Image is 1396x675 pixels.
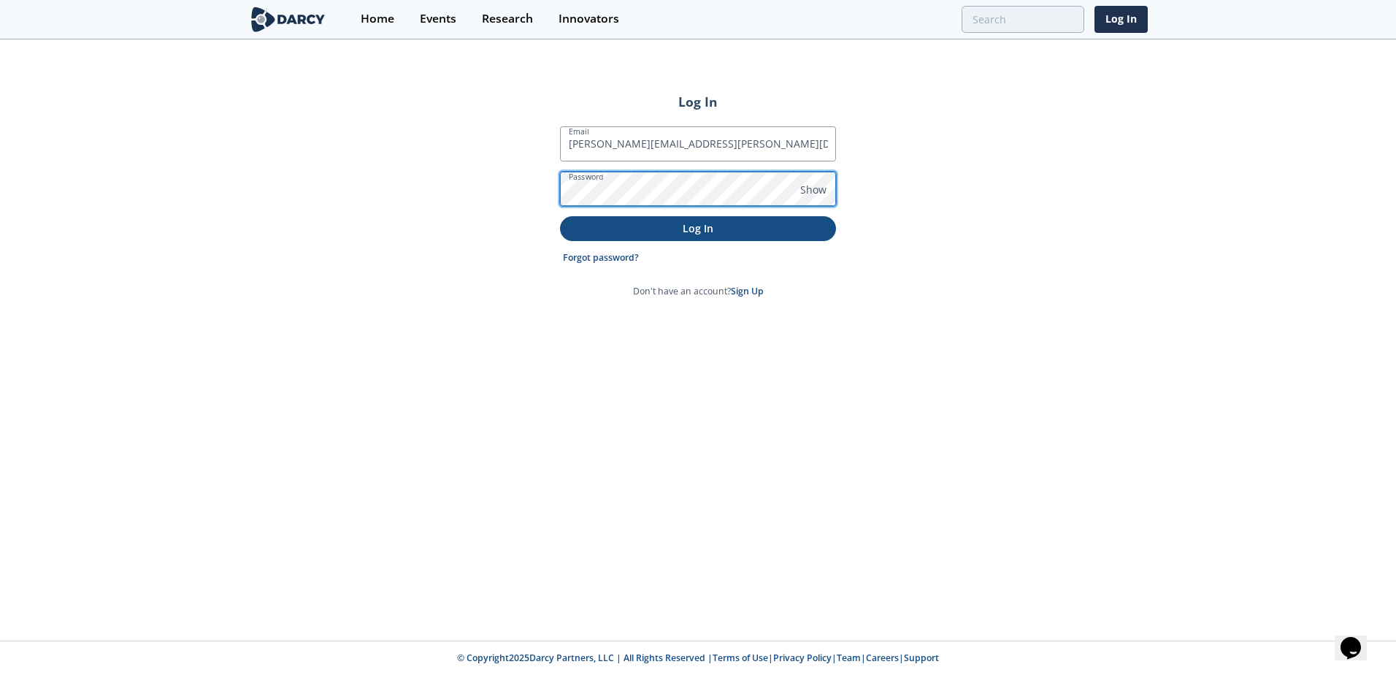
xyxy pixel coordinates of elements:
[633,285,764,298] p: Don't have an account?
[570,221,826,236] p: Log In
[569,171,604,183] label: Password
[563,251,639,264] a: Forgot password?
[361,13,394,25] div: Home
[904,652,939,664] a: Support
[248,7,328,32] img: logo-wide.svg
[420,13,456,25] div: Events
[837,652,861,664] a: Team
[800,182,827,197] span: Show
[482,13,533,25] div: Research
[866,652,899,664] a: Careers
[559,13,619,25] div: Innovators
[569,126,589,137] label: Email
[560,92,836,111] h2: Log In
[773,652,832,664] a: Privacy Policy
[713,652,768,664] a: Terms of Use
[962,6,1084,33] input: Advanced Search
[1335,617,1381,660] iframe: chat widget
[731,285,764,297] a: Sign Up
[1094,6,1148,33] a: Log In
[560,216,836,240] button: Log In
[158,652,1238,665] p: © Copyright 2025 Darcy Partners, LLC | All Rights Reserved | | | | |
